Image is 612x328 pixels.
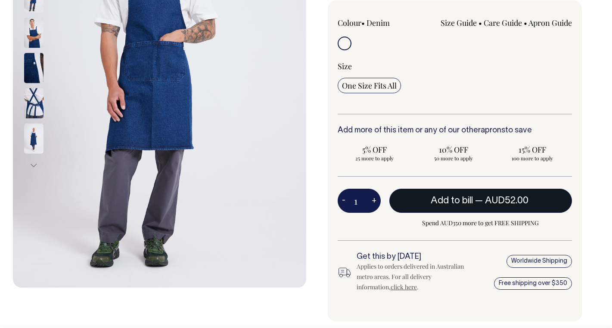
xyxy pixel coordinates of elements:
span: 50 more to apply [421,155,486,162]
img: denim [24,123,43,153]
h6: Add more of this item or any of our other to save [338,126,572,135]
a: Care Guide [484,18,522,28]
label: Denim [367,18,390,28]
div: Size [338,61,572,71]
span: 10% OFF [421,144,486,155]
span: — [475,196,531,205]
div: Applies to orders delivered in Australian metro areas. For all delivery information, . [357,261,465,292]
span: 15% OFF [500,144,565,155]
a: click here [391,283,417,291]
img: denim [24,53,43,83]
span: • [361,18,365,28]
img: denim [24,88,43,118]
a: Size Guide [441,18,477,28]
span: 5% OFF [342,144,407,155]
button: Next [27,156,40,175]
input: One Size Fits All [338,78,401,93]
div: Colour [338,18,432,28]
input: 5% OFF 25 more to apply [338,142,411,164]
a: aprons [481,127,505,134]
span: 25 more to apply [342,155,407,162]
span: AUD52.00 [485,196,528,205]
button: - [338,192,350,209]
span: • [524,18,527,28]
span: Add to bill [431,196,473,205]
button: Add to bill —AUD52.00 [389,189,572,213]
a: Apron Guide [528,18,572,28]
span: 100 more to apply [500,155,565,162]
input: 10% OFF 50 more to apply [416,142,490,164]
span: • [478,18,482,28]
span: One Size Fits All [342,80,397,91]
input: 15% OFF 100 more to apply [495,142,569,164]
span: Spend AUD350 more to get FREE SHIPPING [389,218,572,228]
img: denim [24,18,43,48]
h6: Get this by [DATE] [357,253,465,261]
button: + [367,192,381,209]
